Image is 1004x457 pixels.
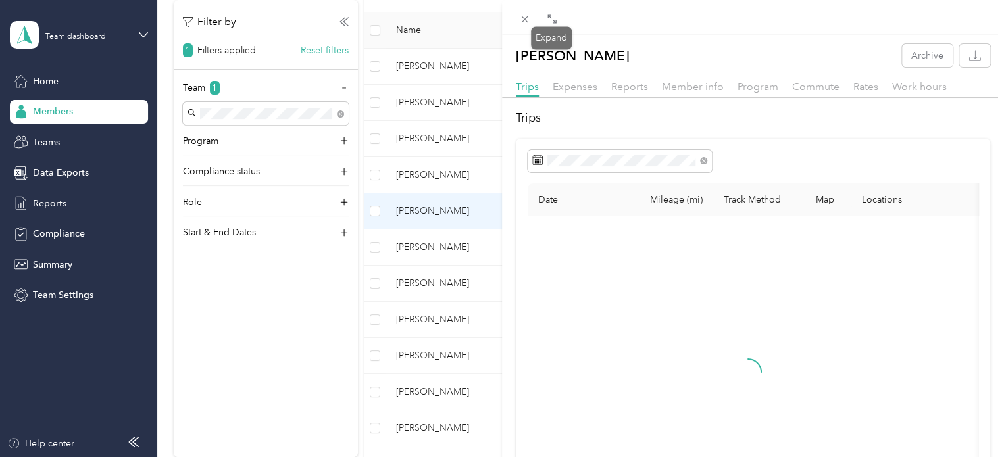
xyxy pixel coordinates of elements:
[662,80,724,93] span: Member info
[738,80,778,93] span: Program
[531,27,572,50] div: Expand
[902,44,953,67] button: Archive
[516,80,539,93] span: Trips
[611,80,648,93] span: Reports
[553,80,597,93] span: Expenses
[930,383,1004,457] iframe: Everlance-gr Chat Button Frame
[528,183,626,216] th: Date
[516,109,990,127] h2: Trips
[792,80,840,93] span: Commute
[713,183,805,216] th: Track Method
[516,44,630,67] p: [PERSON_NAME]
[892,80,947,93] span: Work hours
[853,80,878,93] span: Rates
[626,183,713,216] th: Mileage (mi)
[805,183,851,216] th: Map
